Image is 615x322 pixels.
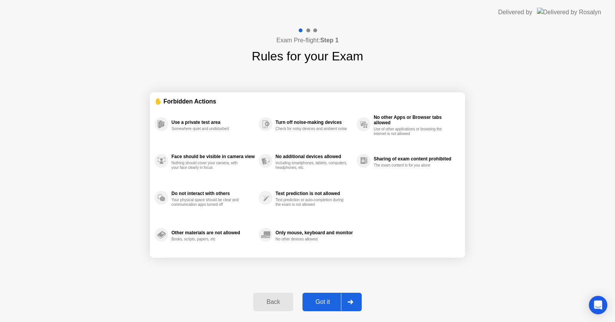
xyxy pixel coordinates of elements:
[374,127,446,136] div: Use of other applications or browsing the internet is not allowed
[252,47,363,65] h1: Rules for your Exam
[303,293,362,311] button: Got it
[374,156,457,162] div: Sharing of exam content prohibited
[374,163,446,168] div: The exam content is for you alone
[171,237,244,242] div: Books, scripts, papers, etc
[171,154,255,159] div: Face should be visible in camera view
[276,237,348,242] div: No other devices allowed
[256,299,291,305] div: Back
[589,296,607,314] div: Open Intercom Messenger
[320,37,339,43] b: Step 1
[305,299,341,305] div: Got it
[276,154,353,159] div: No additional devices allowed
[276,161,348,170] div: Including smartphones, tablets, computers, headphones, etc.
[253,293,293,311] button: Back
[374,115,457,125] div: No other Apps or Browser tabs allowed
[276,120,353,125] div: Turn off noise-making devices
[276,36,339,45] h4: Exam Pre-flight:
[171,230,255,235] div: Other materials are not allowed
[171,127,244,131] div: Somewhere quiet and undisturbed
[276,198,348,207] div: Text prediction or auto-completion during the exam is not allowed
[276,127,348,131] div: Check for noisy devices and ambient noise
[171,120,255,125] div: Use a private test area
[537,8,601,17] img: Delivered by Rosalyn
[155,97,460,106] div: ✋ Forbidden Actions
[171,191,255,196] div: Do not interact with others
[171,198,244,207] div: Your physical space should be clear and communication apps turned off
[171,161,244,170] div: Nothing should cover your camera, with your face clearly in focus
[498,8,532,17] div: Delivered by
[276,191,353,196] div: Text prediction is not allowed
[276,230,353,235] div: Only mouse, keyboard and monitor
